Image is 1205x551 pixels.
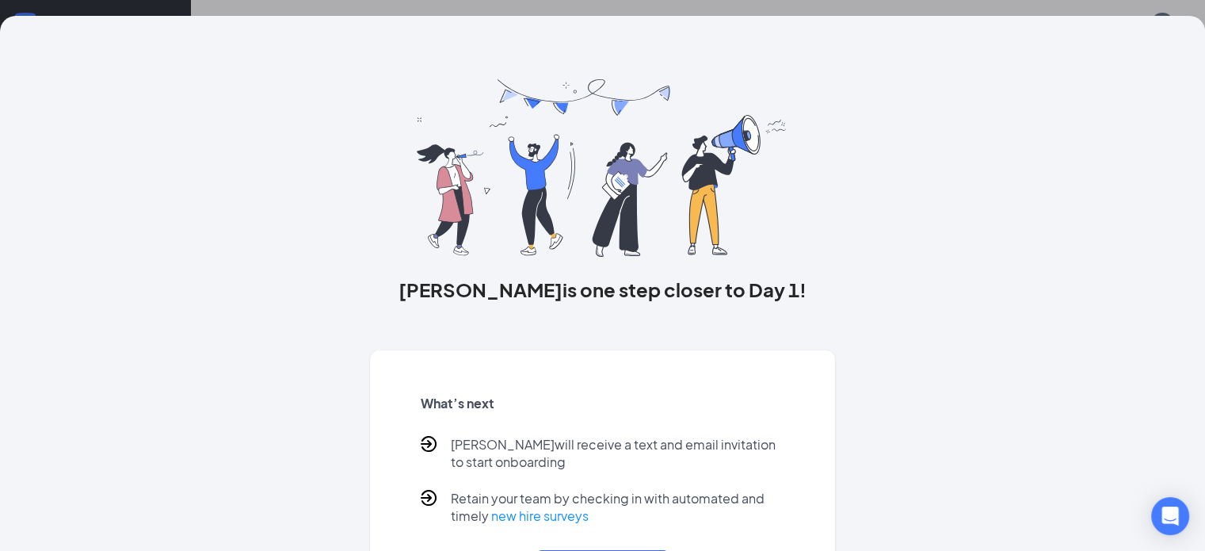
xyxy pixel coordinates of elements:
[417,79,788,257] img: you are all set
[1151,497,1189,535] div: Open Intercom Messenger
[451,436,784,471] p: [PERSON_NAME] will receive a text and email invitation to start onboarding
[421,395,784,412] h5: What’s next
[451,490,784,525] p: Retain your team by checking in with automated and timely
[491,507,589,524] a: new hire surveys
[370,276,835,303] h3: [PERSON_NAME] is one step closer to Day 1!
